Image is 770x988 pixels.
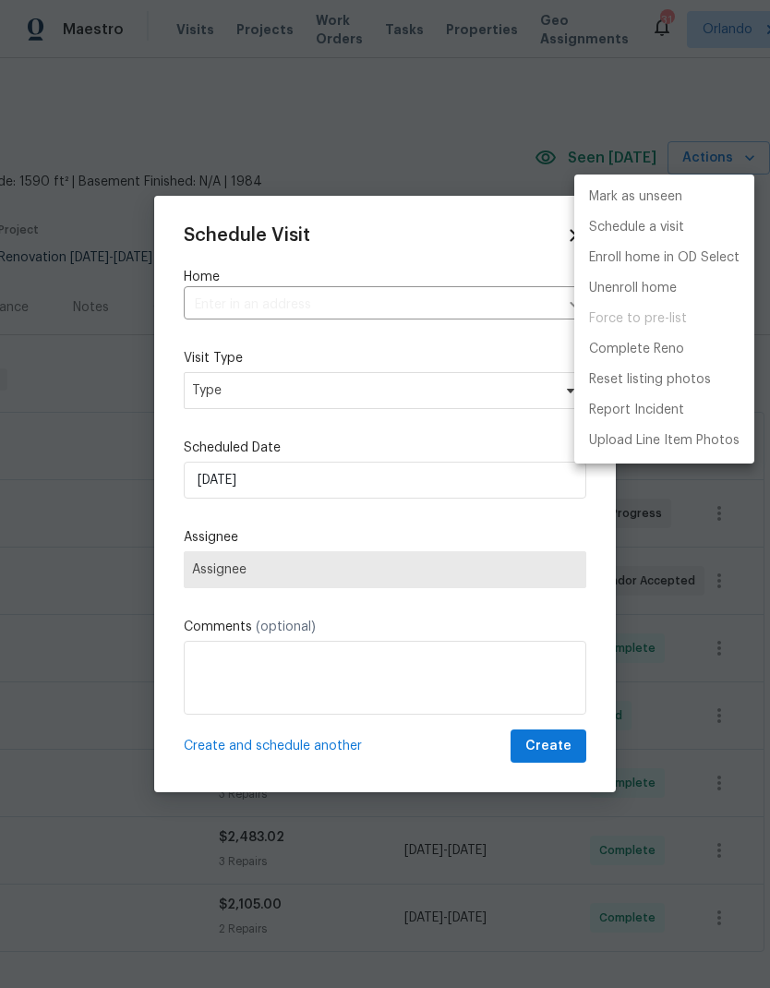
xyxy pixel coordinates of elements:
[589,431,740,451] p: Upload Line Item Photos
[589,279,677,298] p: Unenroll home
[589,340,684,359] p: Complete Reno
[574,304,754,334] span: Setup visit must be completed before moving home to pre-list
[589,218,684,237] p: Schedule a visit
[589,370,711,390] p: Reset listing photos
[589,187,682,207] p: Mark as unseen
[589,401,684,420] p: Report Incident
[589,248,740,268] p: Enroll home in OD Select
